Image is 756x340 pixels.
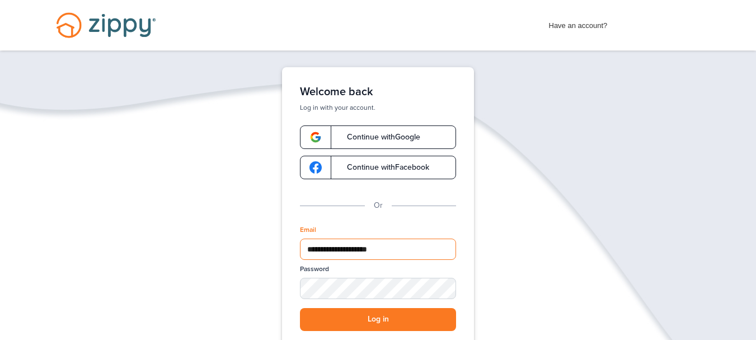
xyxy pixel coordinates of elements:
label: Email [300,225,316,235]
p: Log in with your account. [300,103,456,112]
span: Continue with Google [336,133,420,141]
img: google-logo [309,131,322,143]
a: google-logoContinue withFacebook [300,156,456,179]
label: Password [300,264,329,274]
input: Password [300,278,456,299]
span: Continue with Facebook [336,164,429,171]
h1: Welcome back [300,85,456,99]
button: Log in [300,308,456,331]
a: google-logoContinue withGoogle [300,125,456,149]
img: google-logo [309,161,322,174]
input: Email [300,239,456,260]
p: Or [374,199,383,212]
span: Have an account? [549,14,608,32]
